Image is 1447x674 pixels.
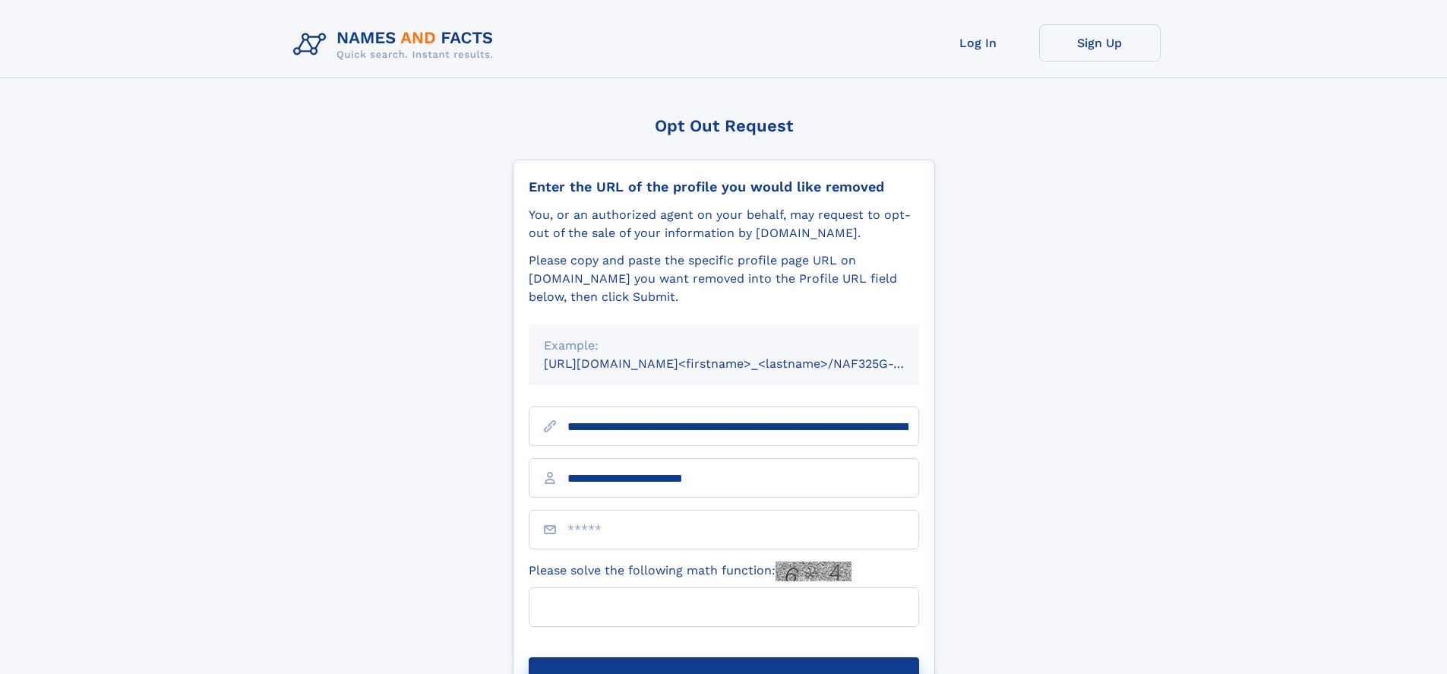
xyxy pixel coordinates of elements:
[529,252,919,306] div: Please copy and paste the specific profile page URL on [DOMAIN_NAME] you want removed into the Pr...
[287,24,506,65] img: Logo Names and Facts
[544,337,904,355] div: Example:
[544,356,948,371] small: [URL][DOMAIN_NAME]<firstname>_<lastname>/NAF325G-xxxxxxxx
[513,116,935,135] div: Opt Out Request
[529,206,919,242] div: You, or an authorized agent on your behalf, may request to opt-out of the sale of your informatio...
[529,179,919,195] div: Enter the URL of the profile you would like removed
[918,24,1039,62] a: Log In
[1039,24,1161,62] a: Sign Up
[529,562,851,581] label: Please solve the following math function:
